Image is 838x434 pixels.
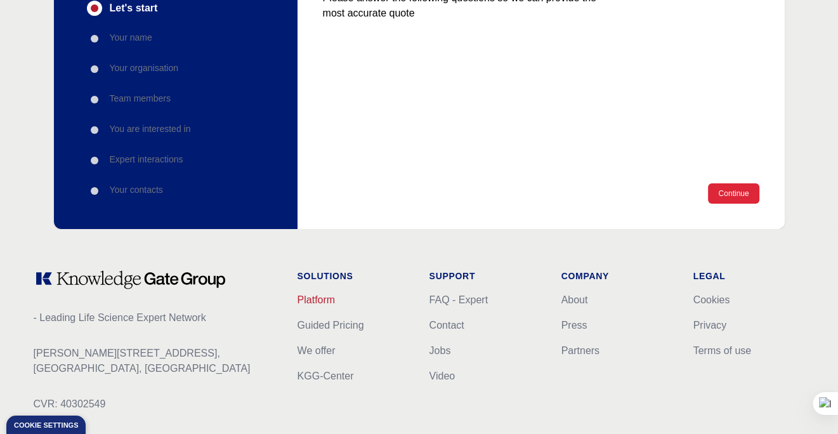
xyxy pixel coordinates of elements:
a: FAQ - Expert [429,294,488,305]
p: [PERSON_NAME][STREET_ADDRESS], [GEOGRAPHIC_DATA], [GEOGRAPHIC_DATA] [34,346,277,376]
a: Terms of use [693,345,752,356]
p: Your contacts [110,183,163,196]
a: KGG-Center [298,371,354,381]
p: CVR: 40302549 [34,397,277,412]
a: Privacy [693,320,726,331]
div: Cookie settings [14,422,78,429]
a: Cookies [693,294,730,305]
p: Expert interactions [110,153,183,166]
iframe: Chat Widget [775,373,838,434]
p: Your name [110,31,152,44]
a: Contact [429,320,464,331]
a: Platform [298,294,336,305]
p: Your organisation [110,62,178,74]
span: Let's start [110,1,158,16]
div: Progress [87,1,265,199]
p: - Leading Life Science Expert Network [34,310,277,325]
a: Partners [561,345,599,356]
a: Video [429,371,455,381]
h1: Company [561,270,673,282]
a: Press [561,320,587,331]
h1: Solutions [298,270,409,282]
a: We offer [298,345,336,356]
p: You are interested in [110,122,191,135]
a: Guided Pricing [298,320,364,331]
h1: Legal [693,270,805,282]
a: About [561,294,588,305]
p: Team members [110,92,171,105]
button: Continue [708,183,759,204]
a: Jobs [429,345,451,356]
h1: Support [429,270,541,282]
